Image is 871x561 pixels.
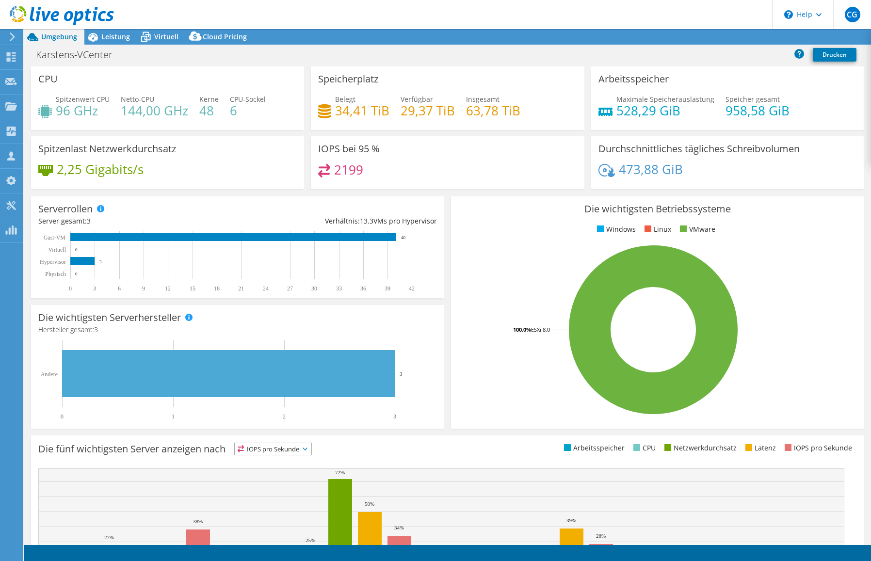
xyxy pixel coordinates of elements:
[38,324,437,335] h4: Hersteller gesamt:
[230,105,266,116] h4: 6
[595,224,636,235] li: Windows
[32,49,128,60] h1: Karstens-VCenter
[360,216,373,225] span: 13.3
[48,246,66,253] text: Virtuell
[619,164,683,175] h4: 473,88 GiB
[458,204,857,214] h3: Die wichtigsten Betriebssysteme
[845,7,860,22] span: CG
[235,443,311,455] span: IOPS pro Sekunde
[101,32,130,41] span: Leistung
[365,501,374,507] text: 50%
[566,517,576,523] text: 39%
[642,224,671,235] li: Linux
[230,95,266,104] span: CPU-Sockel
[199,105,219,116] h4: 48
[662,443,737,453] li: Netzwerkdurchsatz
[283,413,286,420] text: 2
[45,271,66,277] text: Physisch
[41,32,77,41] span: Umgebung
[99,259,102,264] text: 3
[335,95,355,104] span: Belegt
[401,235,406,240] text: 40
[87,216,91,225] span: 3
[318,74,378,84] h3: Speicherplatz
[334,164,363,175] h4: 2199
[401,105,455,116] h4: 29,37 TiB
[41,371,58,378] text: Andere
[238,285,244,292] text: 21
[409,285,415,292] text: 42
[784,10,793,19] svg: \n
[190,285,195,292] text: 15
[598,74,669,84] h3: Arbeitsspeicher
[38,204,93,214] h3: Serverrollen
[287,285,293,292] text: 27
[40,258,66,265] text: Hypervisor
[75,272,78,276] text: 0
[335,105,389,116] h4: 34,41 TiB
[238,216,437,226] div: Verhältnis: VMs pro Hypervisor
[193,518,203,524] text: 38%
[562,443,625,453] li: Arbeitsspeicher
[93,285,96,292] text: 3
[69,285,72,292] text: 0
[61,413,64,420] text: 0
[165,285,171,292] text: 12
[385,285,390,292] text: 39
[214,285,220,292] text: 18
[677,224,715,235] li: VMware
[335,469,345,475] text: 72%
[466,105,520,116] h4: 63,78 TiB
[172,413,175,420] text: 1
[203,32,247,41] span: Cloud Pricing
[393,413,396,420] text: 3
[631,443,656,453] li: CPU
[38,74,58,84] h3: CPU
[596,533,606,539] text: 28%
[56,95,110,104] span: Spitzenwert CPU
[531,326,550,333] tspan: ESXi 8.0
[104,534,114,540] text: 27%
[263,285,269,292] text: 24
[142,285,145,292] text: 9
[118,285,121,292] text: 6
[726,95,780,104] span: Speicher gesamt
[813,48,856,62] a: Drucken
[598,144,800,154] h3: Durchschnittliches tägliches Schreibvolumen
[306,537,315,543] text: 25%
[199,95,219,104] span: Kerne
[400,371,403,377] text: 3
[121,105,188,116] h4: 144,00 GHz
[38,144,176,154] h3: Spitzenlast Netzwerkdurchsatz
[44,234,66,241] text: Gast-VM
[466,95,500,104] span: Insgesamt
[616,95,714,104] span: Maximale Speicherauslastung
[94,325,98,334] span: 3
[336,285,342,292] text: 33
[311,285,317,292] text: 30
[726,105,790,116] h4: 958,58 GiB
[401,95,433,104] span: Verfügbar
[38,216,238,226] div: Server gesamt:
[154,32,178,41] span: Virtuell
[513,326,531,333] tspan: 100.0%
[318,144,380,154] h3: IOPS bei 95 %
[782,443,852,453] li: IOPS pro Sekunde
[121,95,154,104] span: Netto-CPU
[743,443,776,453] li: Latenz
[75,545,84,550] text: 20%
[75,247,78,252] text: 0
[57,164,144,175] h4: 2,25 Gigabits/s
[616,105,714,116] h4: 528,29 GiB
[38,312,181,323] h3: Die wichtigsten Serverhersteller
[394,525,404,530] text: 34%
[360,285,366,292] text: 36
[56,105,110,116] h4: 96 GHz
